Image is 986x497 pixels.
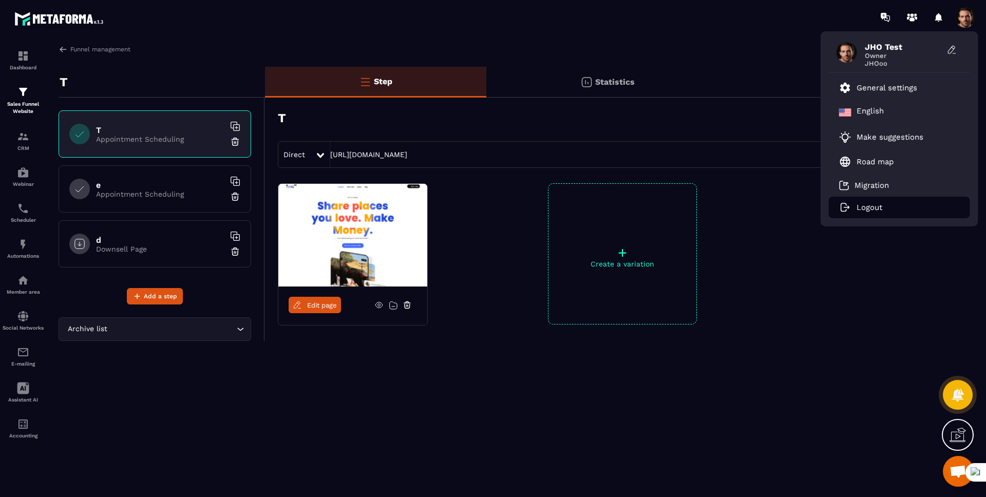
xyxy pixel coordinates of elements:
[3,181,44,187] p: Webinar
[3,433,44,438] p: Accounting
[3,302,44,338] a: social-networksocial-networkSocial Networks
[3,159,44,195] a: automationsautomationsWebinar
[839,131,947,143] a: Make suggestions
[17,238,29,251] img: automations
[96,190,224,198] p: Appointment Scheduling
[857,203,882,212] p: Logout
[3,410,44,446] a: accountantaccountantAccounting
[289,297,341,313] a: Edit page
[3,338,44,374] a: emailemailE-mailing
[3,123,44,159] a: formationformationCRM
[278,111,286,125] h3: T
[60,72,68,92] p: T
[857,132,923,142] p: Make suggestions
[3,145,44,151] p: CRM
[17,130,29,143] img: formation
[3,361,44,367] p: E-mailing
[857,157,894,166] p: Road map
[3,195,44,231] a: schedulerschedulerScheduler
[96,135,224,143] p: Appointment Scheduling
[865,42,942,52] span: JHO Test
[17,418,29,430] img: accountant
[96,180,224,190] h6: e
[96,125,224,135] h6: T
[3,325,44,331] p: Social Networks
[230,246,240,257] img: trash
[855,181,889,190] p: Migration
[59,45,130,54] a: Funnel management
[3,217,44,223] p: Scheduler
[307,301,337,309] span: Edit page
[59,317,251,341] div: Search for option
[3,374,44,410] a: Assistant AI
[857,106,884,119] p: English
[17,274,29,286] img: automations
[96,245,224,253] p: Downsell Page
[330,150,407,159] a: [URL][DOMAIN_NAME]
[3,101,44,115] p: Sales Funnel Website
[865,52,942,60] span: Owner
[3,266,44,302] a: automationsautomationsMember area
[59,45,68,54] img: arrow
[96,235,224,245] h6: d
[109,323,234,335] input: Search for option
[839,156,894,168] a: Road map
[17,166,29,179] img: automations
[374,77,392,86] p: Step
[230,137,240,147] img: trash
[3,78,44,123] a: formationformationSales Funnel Website
[865,60,942,67] span: JHOoo
[839,180,889,190] a: Migration
[17,50,29,62] img: formation
[230,192,240,202] img: trash
[3,231,44,266] a: automationsautomationsAutomations
[17,346,29,358] img: email
[839,82,917,94] a: General settings
[283,150,305,159] span: Direct
[3,42,44,78] a: formationformationDashboard
[548,245,696,260] p: +
[17,202,29,215] img: scheduler
[595,77,635,87] p: Statistics
[65,323,109,335] span: Archive list
[943,456,974,487] div: Mở cuộc trò chuyện
[127,288,183,304] button: Add a step
[3,397,44,403] p: Assistant AI
[144,291,177,301] span: Add a step
[548,260,696,268] p: Create a variation
[3,289,44,295] p: Member area
[580,76,593,88] img: stats.20deebd0.svg
[14,9,107,28] img: logo
[3,253,44,259] p: Automations
[17,310,29,322] img: social-network
[857,83,917,92] p: General settings
[17,86,29,98] img: formation
[278,184,427,286] img: image
[359,75,371,88] img: bars-o.4a397970.svg
[3,65,44,70] p: Dashboard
